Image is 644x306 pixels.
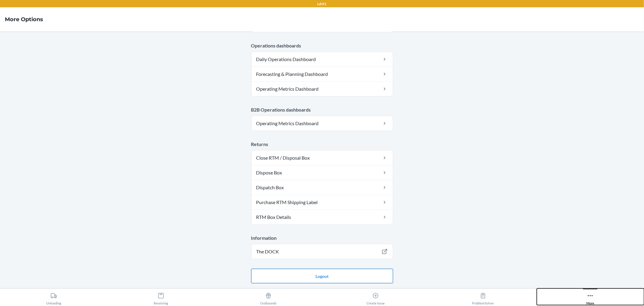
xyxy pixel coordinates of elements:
div: Unloading [46,290,61,305]
p: LAX1 [318,1,327,7]
div: Outbounds [260,290,277,305]
p: Operations dashboards [251,42,393,49]
a: Dispatch Box [252,180,393,195]
button: Receiving [107,288,215,305]
button: Logout [251,269,393,283]
p: Information [251,234,393,242]
a: Operating Metrics Dashboard [252,116,393,131]
a: Daily Operations Dashboard [252,52,393,67]
a: Dispose Box [252,165,393,180]
a: The DOCK [252,244,393,259]
a: Operating Metrics Dashboard [252,82,393,96]
div: Problem Solver [472,290,494,305]
p: Returns [251,141,393,148]
div: Create Issue [367,290,385,305]
div: More [586,290,594,305]
button: Outbounds [215,288,322,305]
a: Close RTM / Disposal Box [252,151,393,165]
a: Purchase RTM Shipping Label [252,195,393,210]
button: Problem Solver [429,288,537,305]
div: Receiving [154,290,168,305]
a: Forecasting & Planning Dashboard [252,67,393,81]
button: Create Issue [322,288,430,305]
h4: More Options [5,15,43,23]
p: B2B Operations dashboards [251,106,393,113]
a: RTM Box Details [252,210,393,224]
